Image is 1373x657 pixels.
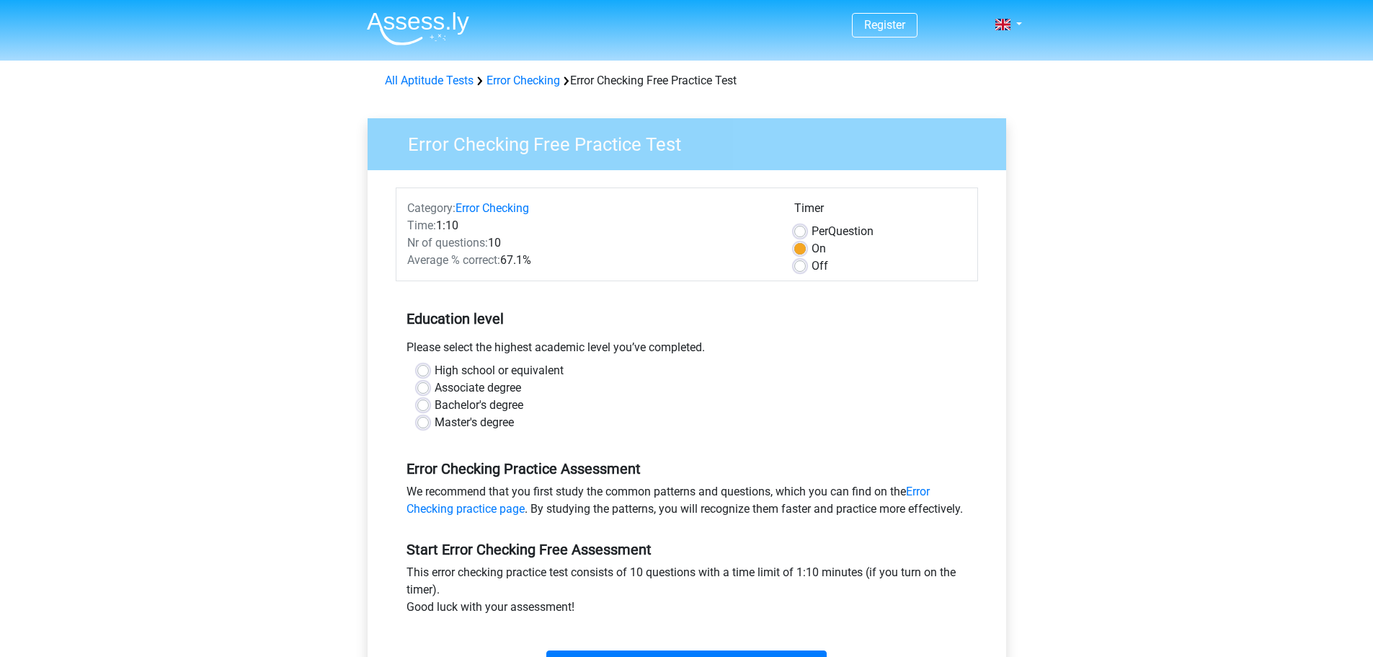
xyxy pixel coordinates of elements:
span: Average % correct: [407,253,500,267]
div: Timer [794,200,967,223]
div: 10 [396,234,783,252]
span: Time: [407,219,436,232]
h5: Education level [406,304,967,333]
div: This error checking practice test consists of 10 questions with a time limit of 1:10 minutes (if ... [396,564,978,622]
span: Nr of questions: [407,236,488,250]
label: On [812,240,826,257]
div: Please select the highest academic level you’ve completed. [396,339,978,362]
h5: Error Checking Practice Assessment [406,460,967,477]
span: Per [812,224,828,238]
label: High school or equivalent [435,362,564,379]
label: Off [812,257,828,275]
a: Error Checking [486,74,560,87]
a: All Aptitude Tests [385,74,474,87]
img: Assessly [367,12,469,45]
label: Question [812,223,874,240]
h3: Error Checking Free Practice Test [391,128,995,156]
div: 67.1% [396,252,783,269]
a: Error Checking practice page [406,485,930,516]
div: Error Checking Free Practice Test [379,72,995,89]
span: Category: [407,201,456,215]
label: Master's degree [435,414,514,431]
h5: Start Error Checking Free Assessment [406,541,967,558]
label: Bachelor's degree [435,397,523,414]
div: We recommend that you first study the common patterns and questions, which you can find on the . ... [396,483,978,524]
div: 1:10 [396,217,783,234]
label: Associate degree [435,379,521,397]
a: Error Checking [456,201,529,215]
a: Register [864,18,905,32]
